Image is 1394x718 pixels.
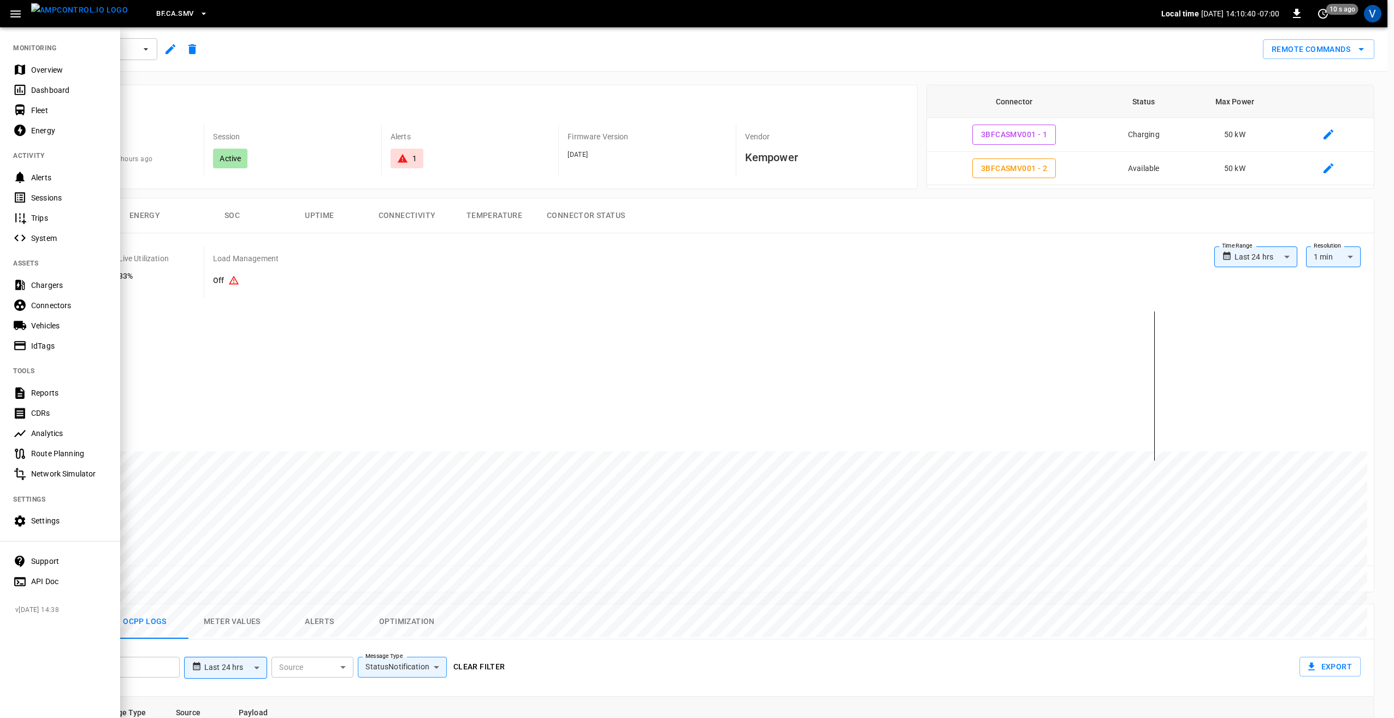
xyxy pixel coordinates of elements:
[31,448,107,459] div: Route Planning
[15,605,111,616] span: v [DATE] 14:38
[31,300,107,311] div: Connectors
[31,387,107,398] div: Reports
[31,468,107,479] div: Network Simulator
[1314,5,1332,22] button: set refresh interval
[31,320,107,331] div: Vehicles
[1326,4,1358,15] span: 10 s ago
[31,408,107,419] div: CDRs
[31,105,107,116] div: Fleet
[31,515,107,526] div: Settings
[31,64,107,75] div: Overview
[31,340,107,351] div: IdTags
[1201,8,1279,19] p: [DATE] 14:10:40 -07:00
[1161,8,1199,19] p: Local time
[1364,5,1381,22] div: profile-icon
[31,280,107,291] div: Chargers
[31,576,107,587] div: API Doc
[31,85,107,96] div: Dashboard
[31,428,107,439] div: Analytics
[31,3,128,17] img: ampcontrol.io logo
[31,192,107,203] div: Sessions
[31,233,107,244] div: System
[31,172,107,183] div: Alerts
[31,556,107,567] div: Support
[31,213,107,223] div: Trips
[31,125,107,136] div: Energy
[156,8,193,20] span: BF.CA.SMV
